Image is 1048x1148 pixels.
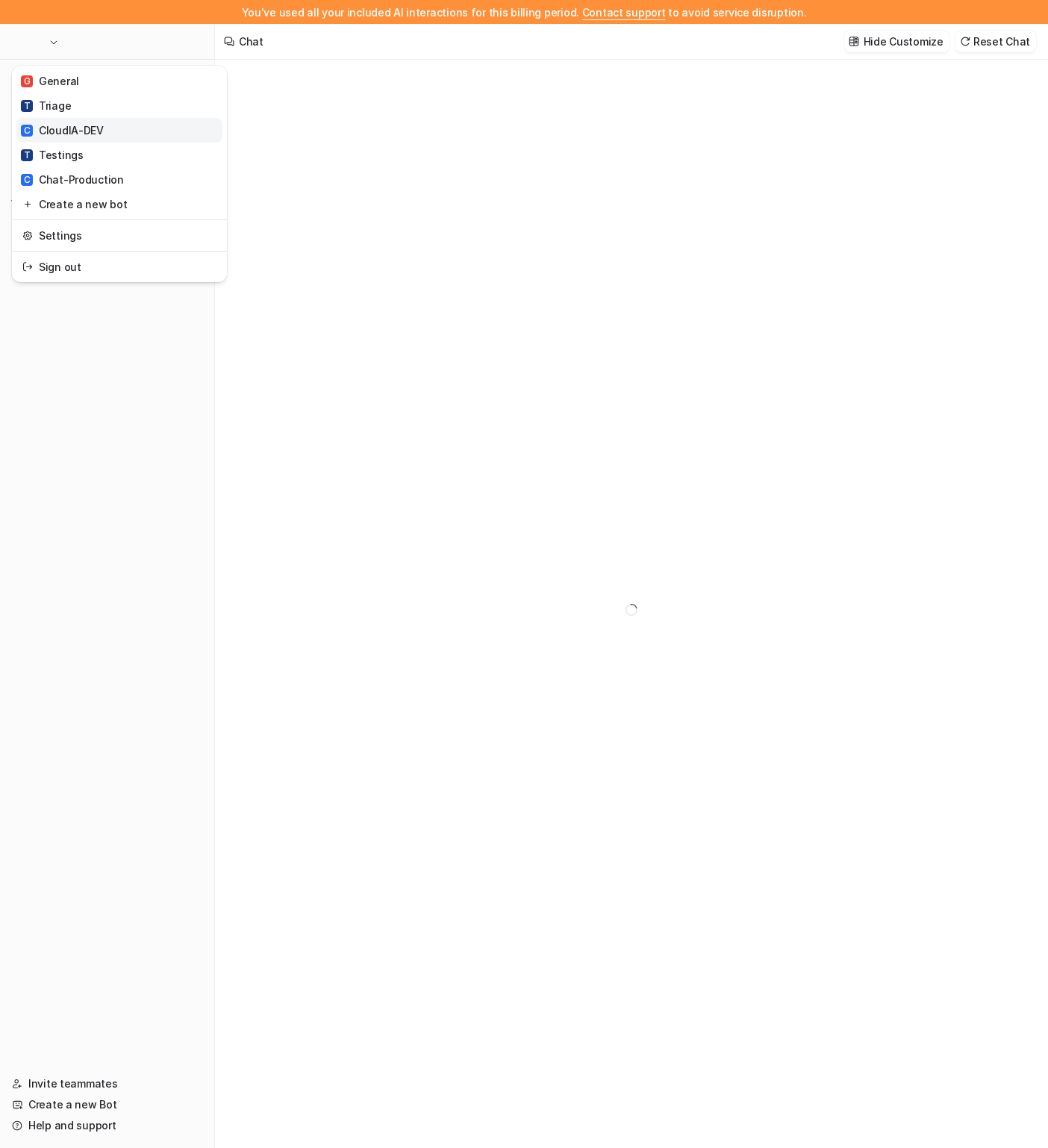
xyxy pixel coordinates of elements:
span: C [21,125,33,137]
span: C [21,174,33,186]
img: reset [22,228,33,243]
span: T [21,100,33,112]
img: reset [22,196,33,212]
div: Chat-Production [21,172,124,187]
div: Testings [21,147,84,163]
div: CloudIA-DEV [21,122,104,138]
a: Settings [16,223,222,248]
span: G [21,75,33,87]
a: Create a new bot [16,192,222,216]
div: Triage [21,98,71,113]
span: T [21,149,33,161]
div: General [21,73,79,89]
a: Sign out [16,255,222,279]
img: reset [22,259,33,275]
